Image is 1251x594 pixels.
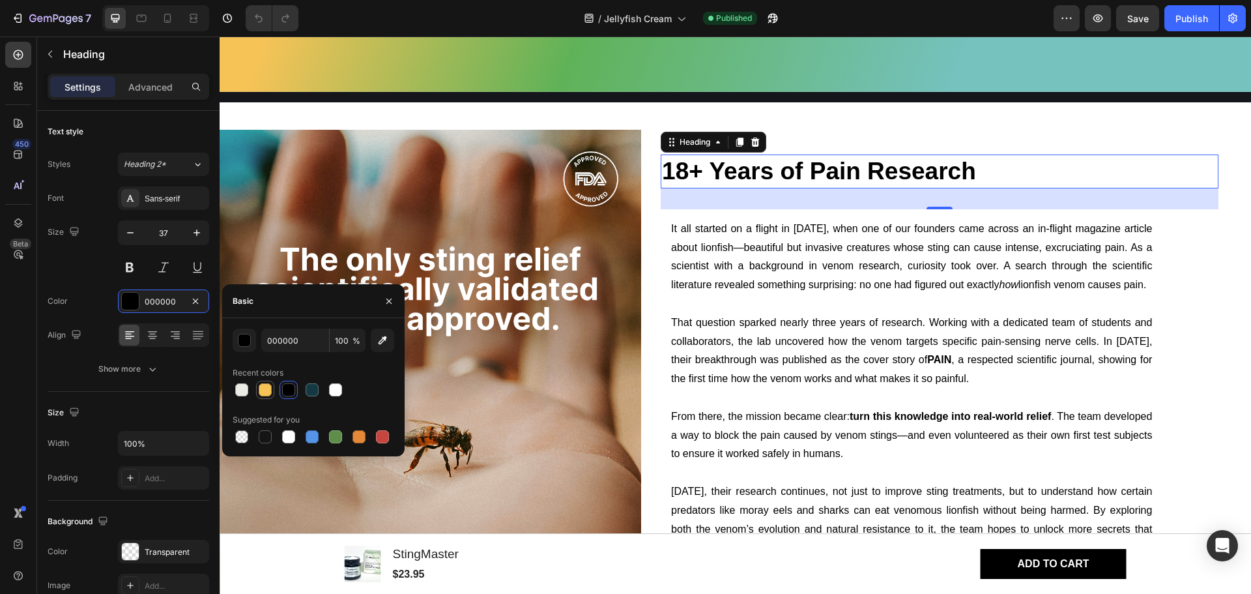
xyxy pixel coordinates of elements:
div: Open Intercom Messenger [1207,530,1238,561]
button: Heading 2* [118,153,209,176]
button: Publish [1164,5,1219,31]
p: That question sparked nearly three years of research. Working with a dedicated team of students a... [452,277,932,352]
input: Eg: FFFFFF [261,329,329,352]
button: Show more [48,357,209,381]
div: Font [48,192,64,204]
div: 450 [12,139,31,149]
div: Suggested for you [233,414,300,426]
input: Auto [119,432,208,455]
div: Publish [1175,12,1208,25]
div: 000000 [145,296,182,308]
div: Heading [457,100,493,111]
div: Add... [145,580,206,592]
div: Add... [145,473,206,484]
div: Text style [48,126,83,138]
div: Color [48,295,68,307]
div: Recent colors [233,367,283,379]
p: 7 [85,10,91,26]
span: Save [1127,13,1149,24]
iframe: To enrich screen reader interactions, please activate Accessibility in Grammarly extension settings [220,37,1251,594]
p: Settings [65,80,101,94]
div: Color [48,546,68,557]
div: Size [48,224,82,241]
span: Heading 2* [124,158,166,170]
p: Advanced [128,80,173,94]
div: Show more [98,363,159,376]
p: It all started on a flight in [DATE], when one of our founders came across an in-flight magazine ... [452,183,932,258]
span: / [598,12,601,25]
button: 7 [5,5,97,31]
div: Background [48,513,111,531]
div: Undo/Redo [246,5,298,31]
div: Align [48,327,84,344]
p: From there, the mission became clear: . The team developed a way to block the pain caused by veno... [452,371,932,427]
div: Styles [48,158,70,170]
div: Width [48,438,69,449]
div: Basic [233,295,253,307]
p: [DATE], their research continues, not just to improve sting treatments, but to understand how cer... [452,446,932,521]
div: Sans-serif [145,193,206,205]
div: Size [48,404,82,422]
div: Image [48,580,70,591]
button: Save [1116,5,1159,31]
div: Padding [48,472,78,484]
span: Jellyfish Cream [604,12,672,25]
a: Add to cart [761,512,907,543]
i: how [779,243,798,254]
span: % [352,335,360,347]
span: Published [716,12,752,24]
div: Transparent [145,546,206,558]
strong: PAIN [708,318,732,329]
h3: 18+ Years of Pain Research [441,118,999,152]
p: Add to cart [798,521,870,535]
div: Beta [10,239,31,249]
p: Heading [63,46,204,62]
strong: turn this knowledge into real-world relief [630,374,831,385]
